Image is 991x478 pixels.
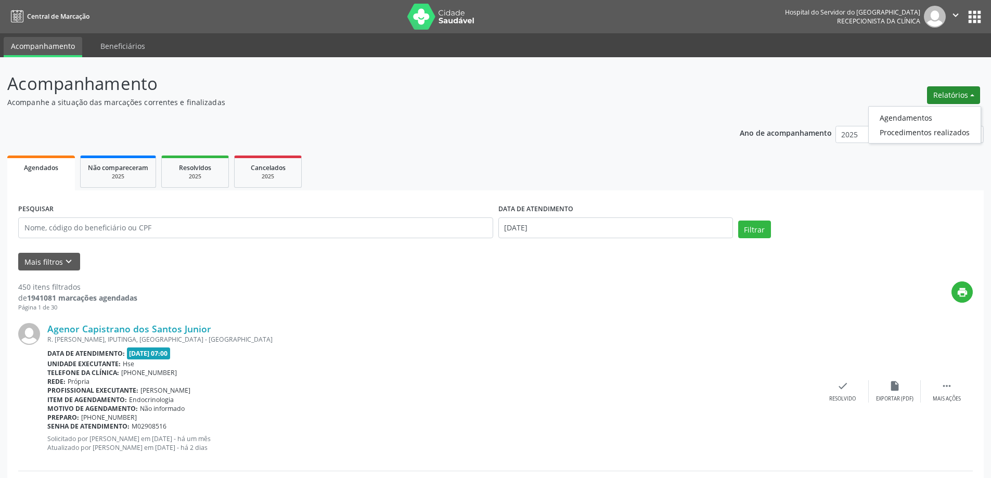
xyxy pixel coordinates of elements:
p: Ano de acompanhamento [740,126,832,139]
div: 2025 [169,173,221,180]
b: Unidade executante: [47,359,121,368]
span: Não compareceram [88,163,148,172]
div: 450 itens filtrados [18,281,137,292]
ul: Relatórios [868,106,981,144]
span: [DATE] 07:00 [127,347,171,359]
span: [PHONE_NUMBER] [81,413,137,422]
input: Nome, código do beneficiário ou CPF [18,217,493,238]
a: Acompanhamento [4,37,82,57]
span: M02908516 [132,422,166,431]
div: R. [PERSON_NAME], IPUTINGA, [GEOGRAPHIC_DATA] - [GEOGRAPHIC_DATA] [47,335,817,344]
div: Hospital do Servidor do [GEOGRAPHIC_DATA] [785,8,920,17]
button: Mais filtroskeyboard_arrow_down [18,253,80,271]
div: de [18,292,137,303]
label: DATA DE ATENDIMENTO [498,201,573,217]
span: Recepcionista da clínica [837,17,920,25]
div: 2025 [88,173,148,180]
b: Profissional executante: [47,386,138,395]
span: Cancelados [251,163,286,172]
label: PESQUISAR [18,201,54,217]
div: Resolvido [829,395,856,403]
a: Beneficiários [93,37,152,55]
b: Item de agendamento: [47,395,127,404]
span: Agendados [24,163,58,172]
b: Data de atendimento: [47,349,125,358]
div: Exportar (PDF) [876,395,913,403]
a: Agenor Capistrano dos Santos Junior [47,323,211,334]
span: Central de Marcação [27,12,89,21]
div: 2025 [242,173,294,180]
span: Endocrinologia [129,395,174,404]
span: Não informado [140,404,185,413]
i: print [957,287,968,298]
b: Preparo: [47,413,79,422]
i: check [837,380,848,392]
i: insert_drive_file [889,380,900,392]
strong: 1941081 marcações agendadas [27,293,137,303]
img: img [924,6,946,28]
b: Telefone da clínica: [47,368,119,377]
span: Hse [123,359,134,368]
a: Agendamentos [869,110,981,125]
span: Própria [68,377,89,386]
i:  [950,9,961,21]
b: Motivo de agendamento: [47,404,138,413]
a: Central de Marcação [7,8,89,25]
p: Solicitado por [PERSON_NAME] em [DATE] - há um mês Atualizado por [PERSON_NAME] em [DATE] - há 2 ... [47,434,817,452]
b: Rede: [47,377,66,386]
p: Acompanhamento [7,71,691,97]
button: apps [966,8,984,26]
b: Senha de atendimento: [47,422,130,431]
button: Filtrar [738,221,771,238]
span: [PERSON_NAME] [140,386,190,395]
i:  [941,380,953,392]
a: Procedimentos realizados [869,125,981,139]
span: Resolvidos [179,163,211,172]
div: Mais ações [933,395,961,403]
button: print [951,281,973,303]
div: Página 1 de 30 [18,303,137,312]
input: Selecione um intervalo [498,217,733,238]
p: Acompanhe a situação das marcações correntes e finalizadas [7,97,691,108]
button: Relatórios [927,86,980,104]
i: keyboard_arrow_down [63,256,74,267]
button:  [946,6,966,28]
img: img [18,323,40,345]
span: [PHONE_NUMBER] [121,368,177,377]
